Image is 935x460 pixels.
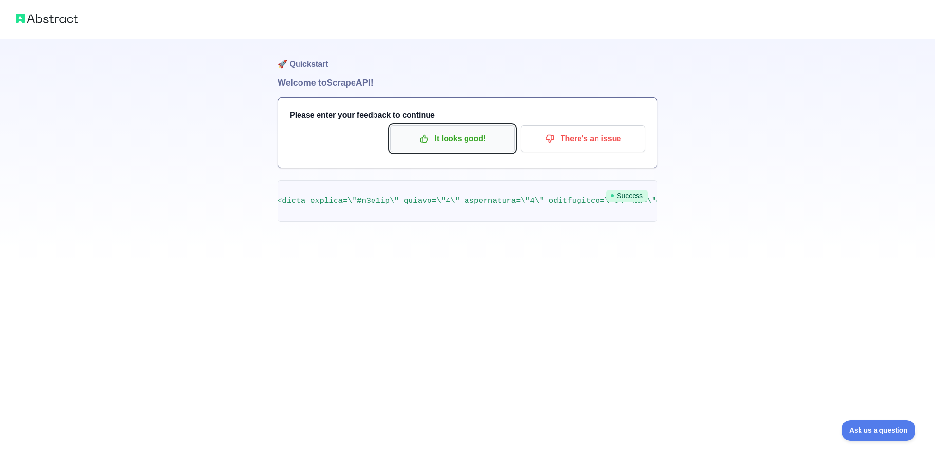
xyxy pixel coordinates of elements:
iframe: Toggle Customer Support [842,420,916,441]
span: Success [606,190,648,202]
img: Abstract logo [16,12,78,25]
button: It looks good! [390,125,515,152]
p: It looks good! [397,130,507,147]
h1: Welcome to Scrape API! [278,76,657,90]
button: There's an issue [521,125,645,152]
p: There's an issue [528,130,638,147]
h1: 🚀 Quickstart [278,39,657,76]
h3: Please enter your feedback to continue [290,110,645,121]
